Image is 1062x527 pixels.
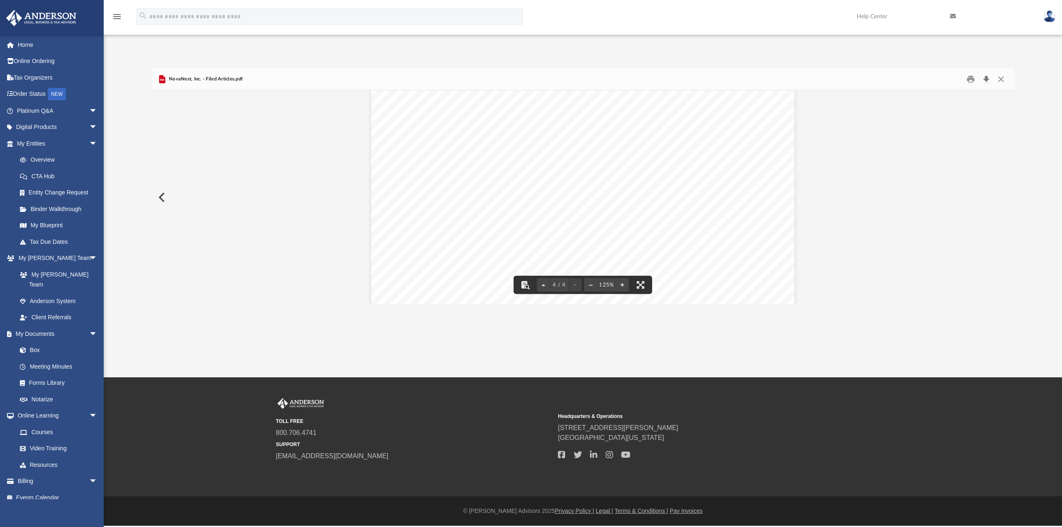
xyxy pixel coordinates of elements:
a: Platinum Q&Aarrow_drop_down [6,102,110,119]
a: Digital Productsarrow_drop_down [6,119,110,136]
span: 4 / 4 [550,282,568,288]
img: User Pic [1043,10,1056,22]
small: SUPPORT [276,441,552,448]
button: Download [979,73,994,86]
a: Online Ordering [6,53,110,70]
a: Entity Change Request [12,185,110,201]
a: Billingarrow_drop_down [6,473,110,490]
a: My [PERSON_NAME] Team [12,266,102,293]
a: Online Learningarrow_drop_down [6,408,106,424]
a: Order StatusNEW [6,86,110,103]
i: menu [112,12,122,22]
button: Zoom in [616,276,629,294]
a: My Entitiesarrow_drop_down [6,135,110,152]
a: Forms Library [12,375,102,391]
a: Courses [12,424,106,440]
a: Video Training [12,440,102,457]
a: My Documentsarrow_drop_down [6,325,106,342]
button: 4 / 4 [550,276,568,294]
a: CTA Hub [12,168,110,185]
a: [GEOGRAPHIC_DATA][US_STATE] [558,434,664,441]
img: Anderson Advisors Platinum Portal [4,10,79,26]
span: arrow_drop_down [89,250,106,267]
a: Anderson System [12,293,106,309]
img: Anderson Advisors Platinum Portal [276,398,326,409]
a: Binder Walkthrough [12,201,110,217]
a: Box [12,342,102,359]
span: NovaNest, Inc. - Filed Articles.pdf [167,75,243,83]
a: My [PERSON_NAME] Teamarrow_drop_down [6,250,106,267]
button: Close [994,73,1008,86]
button: Zoom out [584,276,597,294]
a: Client Referrals [12,309,106,326]
a: [EMAIL_ADDRESS][DOMAIN_NAME] [276,452,388,459]
a: 800.706.4741 [276,429,317,436]
button: Print [962,73,979,86]
div: NEW [48,88,66,100]
a: Terms & Conditions | [615,508,668,514]
button: Toggle findbar [516,276,534,294]
small: Headquarters & Operations [558,413,834,420]
a: Home [6,36,110,53]
a: Tax Due Dates [12,233,110,250]
a: Privacy Policy | [555,508,594,514]
div: Preview [152,68,1014,304]
span: arrow_drop_down [89,119,106,136]
a: menu [112,16,122,22]
span: arrow_drop_down [89,135,106,152]
i: search [139,11,148,20]
a: Resources [12,457,106,473]
button: Previous File [152,186,170,209]
a: Legal | [596,508,613,514]
a: Notarize [12,391,106,408]
span: arrow_drop_down [89,473,106,490]
a: Meeting Minutes [12,358,106,375]
div: Current zoom level [597,282,616,288]
button: Previous page [537,276,550,294]
a: My Blueprint [12,217,106,234]
small: TOLL FREE [276,418,552,425]
a: [STREET_ADDRESS][PERSON_NAME] [558,424,678,431]
button: Enter fullscreen [631,276,650,294]
a: Events Calendar [6,489,110,506]
a: Tax Organizers [6,69,110,86]
a: Pay Invoices [670,508,702,514]
span: arrow_drop_down [89,325,106,342]
div: File preview [152,90,1014,304]
div: © [PERSON_NAME] Advisors 2025 [104,507,1062,515]
span: arrow_drop_down [89,408,106,425]
span: arrow_drop_down [89,102,106,119]
a: Overview [12,152,110,168]
div: Document Viewer [152,90,1014,304]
